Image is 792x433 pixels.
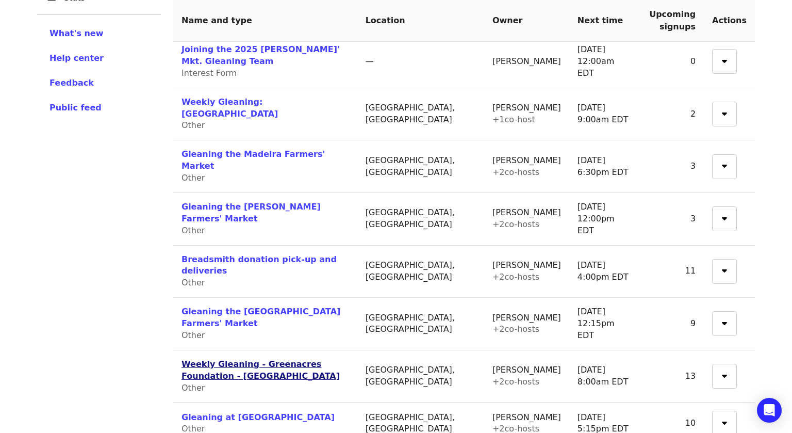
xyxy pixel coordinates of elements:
i: sort-down icon [722,264,727,274]
div: Open Intercom Messenger [757,398,782,423]
a: Gleaning at [GEOGRAPHIC_DATA] [181,412,335,422]
div: 0 [649,56,696,68]
div: + 1 co-host [492,114,561,126]
a: Gleaning the [PERSON_NAME] Farmers' Market [181,202,321,223]
i: sort-down icon [722,370,727,379]
i: sort-down icon [722,159,727,169]
a: Public feed [49,102,148,114]
div: [GEOGRAPHIC_DATA], [GEOGRAPHIC_DATA] [366,102,476,126]
div: + 2 co-host s [492,271,561,283]
td: [PERSON_NAME] [484,88,569,141]
td: [PERSON_NAME] [484,36,569,88]
div: 9 [649,318,696,330]
td: [DATE] 9:00am EDT [569,88,641,141]
td: [PERSON_NAME] [484,298,569,350]
span: Other [181,226,205,235]
a: Help center [49,52,148,65]
div: 13 [649,371,696,382]
span: Interest Form [181,68,237,78]
span: Help center [49,53,104,63]
span: Other [181,120,205,130]
a: Breadsmith donation pick-up and deliveries [181,254,337,276]
span: Public feed [49,103,102,113]
div: + 2 co-host s [492,324,561,335]
div: 3 [649,161,696,172]
a: What's new [49,27,148,40]
td: [DATE] 12:15pm EDT [569,298,641,350]
a: Joining the 2025 [PERSON_NAME]' Mkt. Gleaning Team [181,44,340,66]
span: Other [181,278,205,287]
td: [PERSON_NAME] [484,350,569,403]
div: [GEOGRAPHIC_DATA], [GEOGRAPHIC_DATA] [366,312,476,336]
div: [GEOGRAPHIC_DATA], [GEOGRAPHIC_DATA] [366,207,476,231]
i: sort-down icon [722,317,727,327]
span: Other [181,383,205,393]
td: [PERSON_NAME] [484,193,569,246]
span: Other [181,330,205,340]
td: [DATE] 4:00pm EDT [569,246,641,298]
td: [DATE] 12:00pm EDT [569,193,641,246]
div: [GEOGRAPHIC_DATA], [GEOGRAPHIC_DATA] [366,364,476,388]
button: Feedback [49,77,94,89]
td: [DATE] 6:30pm EDT [569,140,641,193]
div: + 2 co-host s [492,376,561,388]
a: Weekly Gleaning - Greenacres Foundation - [GEOGRAPHIC_DATA] [181,359,340,381]
td: [DATE] 12:00am EDT [569,36,641,88]
a: Gleaning the Madeira Farmers' Market [181,149,325,171]
span: Upcoming signups [649,9,696,31]
div: — [366,56,476,68]
td: [PERSON_NAME] [484,246,569,298]
i: sort-down icon [722,416,727,426]
div: 3 [649,213,696,225]
a: Weekly Gleaning: [GEOGRAPHIC_DATA] [181,97,278,119]
div: + 2 co-host s [492,219,561,231]
div: [GEOGRAPHIC_DATA], [GEOGRAPHIC_DATA] [366,155,476,179]
div: + 2 co-host s [492,167,561,179]
span: What's new [49,28,104,38]
div: 2 [649,108,696,120]
i: sort-down icon [722,55,727,65]
a: Gleaning the [GEOGRAPHIC_DATA] Farmers' Market [181,307,340,328]
div: [GEOGRAPHIC_DATA], [GEOGRAPHIC_DATA] [366,260,476,283]
div: 10 [649,418,696,429]
i: sort-down icon [722,107,727,117]
i: sort-down icon [722,212,727,222]
td: [PERSON_NAME] [484,140,569,193]
td: [DATE] 8:00am EDT [569,350,641,403]
span: Other [181,173,205,183]
div: 11 [649,265,696,277]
